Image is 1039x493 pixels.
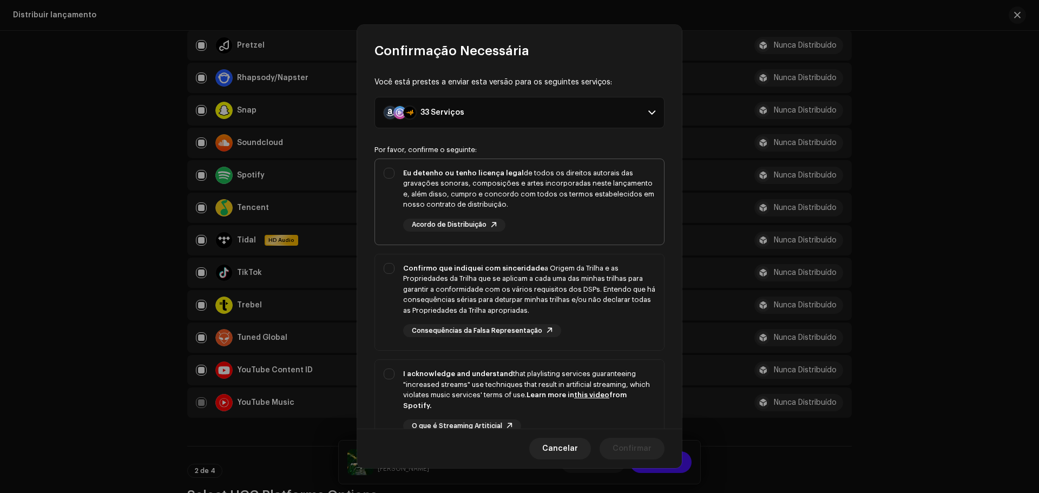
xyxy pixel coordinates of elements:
button: Confirmar [600,438,665,459]
span: O que é Streaming Artiticial [412,423,502,430]
span: Consequências da Falsa Representação [412,327,542,334]
button: Cancelar [529,438,591,459]
strong: Eu detenho ou tenho licença legal [403,169,524,176]
div: that playlisting services guaranteeing "increased streams" use techniques that result in artifici... [403,369,655,411]
div: Você está prestes a enviar esta versão para os seguintes serviços: [374,77,665,88]
strong: I acknowledge and understand [403,370,513,377]
p-accordion-header: 33 Serviços [374,97,665,128]
p-togglebutton: Eu detenho ou tenho licença legalde todos os direitos autorais das gravações sonoras, composições... [374,159,665,245]
span: Confirmar [613,438,652,459]
a: this video [574,391,609,398]
div: 33 Serviços [420,108,464,117]
span: Confirmação Necessária [374,42,529,60]
p-togglebutton: Confirmo que indiquei com sinceridadea Origem da Trilha e as Propriedades da Trilha que se aplica... [374,254,665,351]
div: Por favor, confirme o seguinte: [374,146,665,154]
div: a Origem da Trilha e as Propriedades da Trilha que se aplicam a cada uma das minhas trilhas para ... [403,263,655,316]
div: de todos os direitos autorais das gravações sonoras, composições e artes incorporadas neste lança... [403,168,655,210]
span: Acordo de Distribuição [412,221,486,228]
span: Cancelar [542,438,578,459]
p-togglebutton: I acknowledge and understandthat playlisting services guaranteeing "increased streams" use techni... [374,359,665,463]
strong: Confirmo que indiquei com sinceridade [403,265,544,272]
